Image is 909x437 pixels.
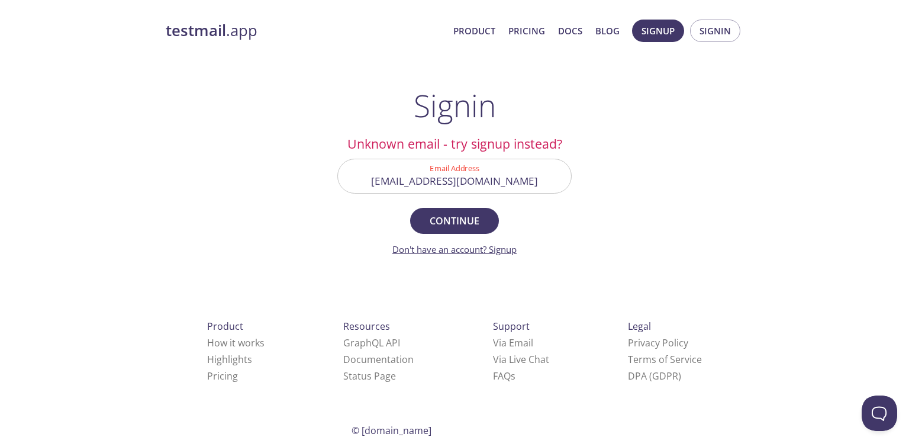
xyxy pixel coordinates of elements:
a: How it works [207,336,265,349]
a: testmail.app [166,21,444,41]
span: s [511,369,515,383]
a: Blog [595,23,620,38]
button: Signin [690,20,740,42]
a: Terms of Service [628,353,702,366]
span: Legal [628,320,651,333]
a: Pricing [207,369,238,383]
span: Continue [423,213,486,229]
a: Via Email [493,336,533,349]
a: Privacy Policy [628,336,688,349]
button: Continue [410,208,499,234]
strong: testmail [166,20,226,41]
a: Product [453,23,495,38]
span: Signup [642,23,675,38]
iframe: Help Scout Beacon - Open [862,396,897,431]
a: Don't have an account? Signup [392,243,517,255]
a: Highlights [207,353,252,366]
span: Product [207,320,243,333]
button: Signup [632,20,684,42]
a: FAQ [493,369,515,383]
a: Pricing [508,23,545,38]
a: GraphQL API [343,336,400,349]
span: Support [493,320,530,333]
h2: Unknown email - try signup instead? [337,134,572,154]
a: DPA (GDPR) [628,369,681,383]
span: © [DOMAIN_NAME] [352,424,431,437]
a: Status Page [343,369,396,383]
a: Via Live Chat [493,353,549,366]
a: Docs [558,23,582,38]
h1: Signin [414,88,496,123]
a: Documentation [343,353,414,366]
span: Resources [343,320,390,333]
span: Signin [700,23,731,38]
